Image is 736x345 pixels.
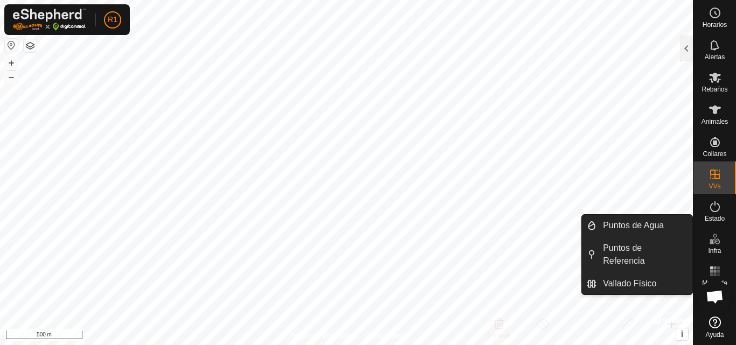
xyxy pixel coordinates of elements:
button: Capas del Mapa [24,39,37,52]
span: Ayuda [706,332,724,338]
span: R1 [108,14,117,25]
span: Horarios [703,22,727,28]
span: Puntos de Agua [603,219,664,232]
button: – [5,71,18,83]
a: Ayuda [693,312,736,342]
button: Restablecer Mapa [5,39,18,52]
span: Infra [708,248,721,254]
span: Estado [705,215,725,222]
span: Puntos de Referencia [603,242,686,267]
a: Política de Privacidad [291,331,353,341]
a: Contáctenos [366,331,402,341]
button: + [5,57,18,69]
span: i [681,329,683,339]
span: Mapa de Calor [696,280,733,293]
span: Vallado Físico [603,277,656,290]
span: Collares [703,151,726,157]
span: Animales [702,118,728,125]
img: Logo Gallagher [13,9,86,31]
li: Puntos de Agua [582,215,692,236]
a: Vallado Físico [596,273,692,294]
li: Puntos de Referencia [582,237,692,272]
span: VVs [709,183,720,189]
li: Vallado Físico [582,273,692,294]
button: i [676,328,688,340]
a: Puntos de Agua [596,215,692,236]
span: Rebaños [702,86,727,93]
div: Chat abierto [699,280,731,313]
a: Puntos de Referencia [596,237,692,272]
span: Alertas [705,54,725,60]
